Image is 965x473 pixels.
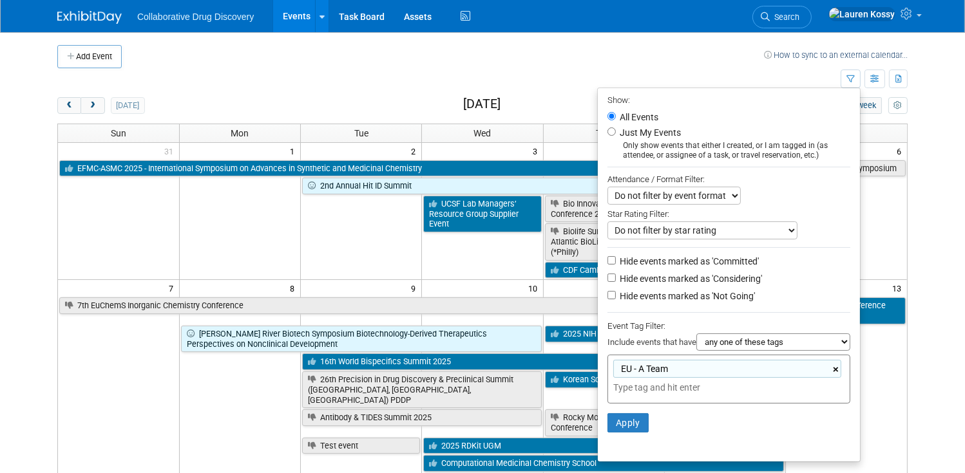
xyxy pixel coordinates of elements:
span: EU - A Team [618,362,668,375]
div: Include events that have [607,333,850,355]
a: Search [752,6,812,28]
a: 7th EuChemS Inorganic Chemistry Conference [59,297,663,314]
h2: [DATE] [463,97,501,111]
span: 8 [289,280,300,296]
button: Add Event [57,45,122,68]
div: Show: [607,91,850,107]
img: Lauren Kossy [828,7,895,21]
a: EFMC-ASMC 2025 - International Symposium on Advances in Synthetic and Medicinal Chemistry [59,160,663,177]
a: [PERSON_NAME] River Biotech Symposium Biotechnology-Derived Therapeutics Perspectives on Nonclini... [181,326,542,352]
label: Hide events marked as 'Not Going' [617,290,755,302]
a: Antibody & TIDES Summit 2025 [302,409,542,426]
a: 2nd Annual Hit ID Summit [302,178,663,194]
a: Biolife Summit Mid-Atlantic BioLife Summit (*Philly) [545,223,663,260]
span: 3 [531,143,543,159]
i: Personalize Calendar [893,102,902,110]
a: × [833,362,841,377]
span: 7 [167,280,179,296]
a: Rocky Mountain Life Sciences - Investor and Partnering Conference [545,409,785,436]
span: 10 [527,280,543,296]
a: 26th Precision in Drug Discovery & Preclinical Summit ([GEOGRAPHIC_DATA], [GEOGRAPHIC_DATA], [GEO... [302,371,542,408]
span: Mon [231,128,249,138]
span: 2 [410,143,421,159]
span: Wed [473,128,491,138]
label: Hide events marked as 'Committed' [617,255,759,268]
button: prev [57,97,81,114]
div: Star Rating Filter: [607,205,850,221]
span: Collaborative Drug Discovery [137,12,254,22]
a: 2025 RDKit UGM [423,438,784,454]
span: Thu [596,128,611,138]
label: All Events [617,113,658,122]
button: next [81,97,104,114]
label: Hide events marked as 'Considering' [617,272,762,285]
span: Search [770,12,799,22]
span: 1 [289,143,300,159]
input: Type tag and hit enter [613,381,794,394]
a: Test event [302,438,420,454]
a: Computational Medicinal Chemistry School [423,455,784,472]
button: Apply [607,413,649,432]
button: [DATE] [111,97,145,114]
button: myCustomButton [888,97,908,114]
span: 9 [410,280,421,296]
a: CDF Cambridge [545,262,663,279]
a: Bio Innovation Conference 2025 [545,196,663,222]
span: 31 [163,143,179,159]
a: UCSF Lab Managers’ Resource Group Supplier Event [423,196,541,232]
span: 13 [891,280,907,296]
span: Tue [354,128,368,138]
a: Korean Society of Medicinal Chemistry Conference 2025 [545,371,785,388]
span: Sun [111,128,126,138]
button: week [852,97,882,114]
a: 2025 NIH Research Festival Vendor Exhibit [545,326,785,342]
img: ExhibitDay [57,11,122,24]
a: How to sync to an external calendar... [764,50,908,60]
div: Attendance / Format Filter: [607,172,850,187]
div: Only show events that either I created, or I am tagged in (as attendee, or assignee of a task, or... [607,141,850,160]
a: 16th World Bispecifics Summit 2025 [302,353,663,370]
label: Just My Events [617,126,681,139]
div: Event Tag Filter: [607,319,850,333]
span: 6 [895,143,907,159]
